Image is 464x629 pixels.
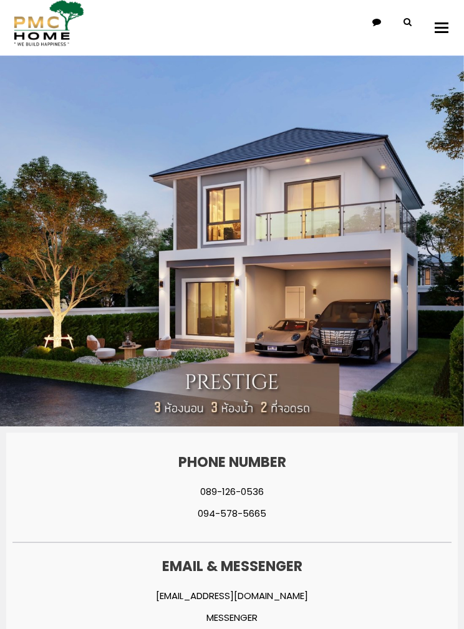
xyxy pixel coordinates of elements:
[156,559,308,574] h2: Email & Messenger
[178,454,286,470] h2: Phone Number
[200,485,264,498] a: 089-126-0536
[198,507,266,520] a: 094-578-5665
[156,589,308,602] a: [EMAIL_ADDRESS][DOMAIN_NAME]
[206,611,258,624] a: Messenger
